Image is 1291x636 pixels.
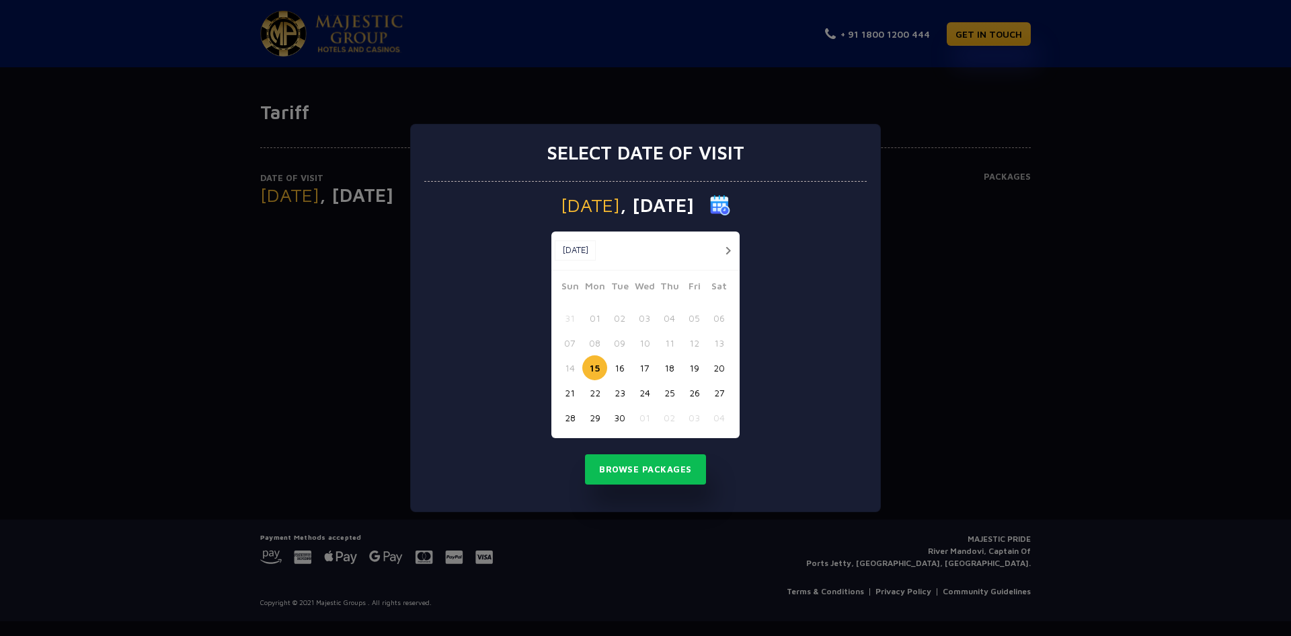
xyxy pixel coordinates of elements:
button: 26 [682,380,707,405]
button: 04 [657,306,682,330]
button: 01 [582,306,607,330]
button: 02 [657,405,682,430]
button: 12 [682,330,707,355]
span: Wed [632,279,657,297]
button: 07 [557,330,582,355]
button: 29 [582,405,607,430]
span: Sat [707,279,732,297]
button: 14 [557,355,582,380]
button: 08 [582,330,607,355]
button: 30 [607,405,632,430]
button: 03 [682,405,707,430]
span: Tue [607,279,632,297]
button: 25 [657,380,682,405]
button: 19 [682,355,707,380]
button: 04 [707,405,732,430]
button: 24 [632,380,657,405]
img: calender icon [710,195,730,215]
button: 10 [632,330,657,355]
button: 21 [557,380,582,405]
button: 06 [707,306,732,330]
span: [DATE] [561,196,620,215]
button: 27 [707,380,732,405]
button: 20 [707,355,732,380]
button: 17 [632,355,657,380]
button: 22 [582,380,607,405]
span: Sun [557,279,582,297]
button: 15 [582,355,607,380]
button: 23 [607,380,632,405]
h3: Select date of visit [547,141,744,164]
button: 18 [657,355,682,380]
button: [DATE] [555,240,596,260]
button: 13 [707,330,732,355]
span: Fri [682,279,707,297]
span: Thu [657,279,682,297]
button: 09 [607,330,632,355]
span: Mon [582,279,607,297]
button: 05 [682,306,707,330]
button: 11 [657,330,682,355]
button: 02 [607,306,632,330]
button: 28 [557,405,582,430]
button: 03 [632,306,657,330]
span: , [DATE] [620,196,694,215]
button: 01 [632,405,657,430]
button: 31 [557,306,582,330]
button: 16 [607,355,632,380]
button: Browse Packages [585,454,706,485]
